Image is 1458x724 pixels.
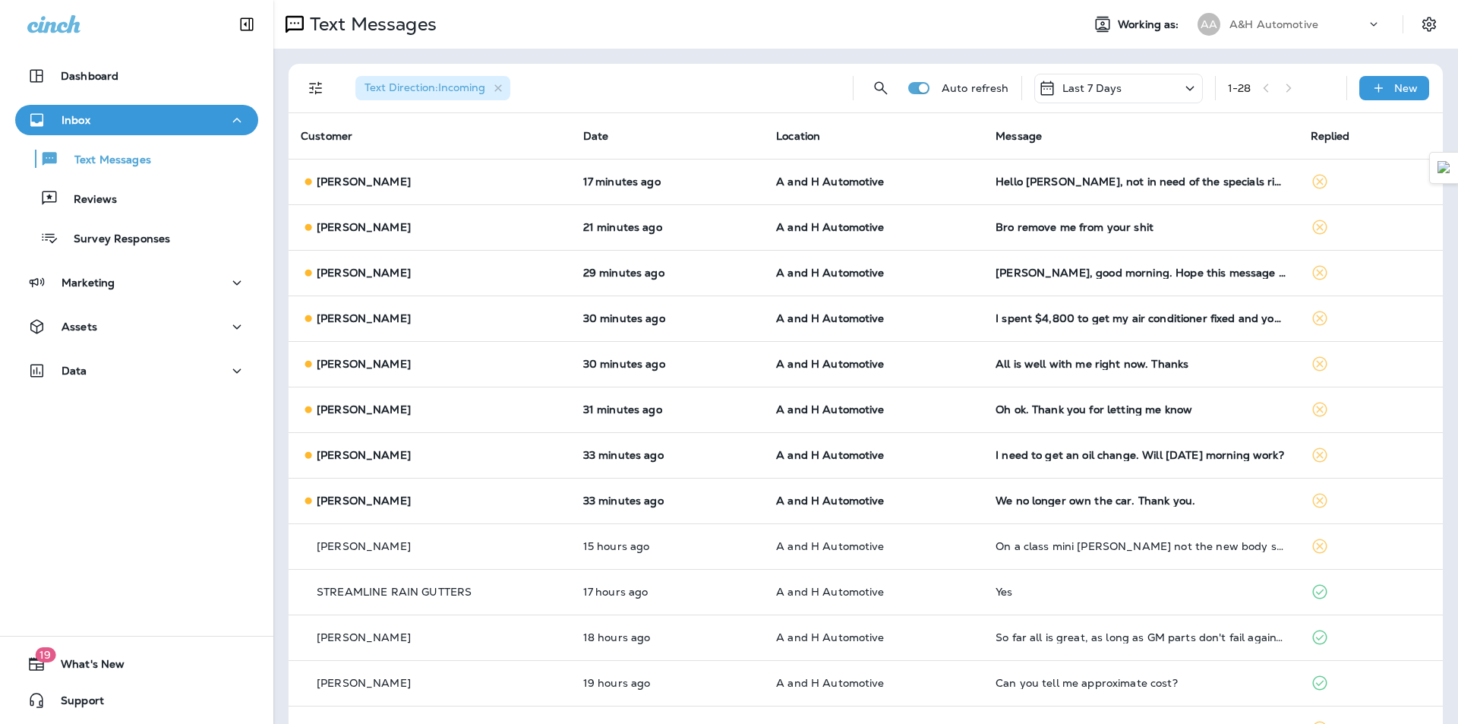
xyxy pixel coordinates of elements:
div: Bro remove me from your shit [996,221,1286,233]
span: Message [996,129,1042,143]
div: Yes [996,586,1286,598]
span: A and H Automotive [776,403,885,416]
span: A and H Automotive [776,539,885,553]
p: [PERSON_NAME] [317,175,411,188]
span: Date [583,129,609,143]
p: Auto refresh [942,82,1009,94]
span: A and H Automotive [776,448,885,462]
span: 19 [35,647,55,662]
div: All is well with me right now. Thanks [996,358,1286,370]
button: Dashboard [15,61,258,91]
p: Text Messages [304,13,437,36]
span: A and H Automotive [776,494,885,507]
p: [PERSON_NAME] [317,267,411,279]
button: Data [15,356,258,386]
div: James, good morning. Hope this message finds you ans everyone well. I will schedule next appointm... [996,267,1286,279]
button: Search Messages [866,73,896,103]
span: A and H Automotive [776,585,885,599]
div: So far all is great, as long as GM parts don't fail again? Very pleased with A&H timely service d... [996,631,1286,643]
p: Reviews [58,193,117,207]
p: New [1394,82,1418,94]
span: Text Direction : Incoming [364,81,485,94]
div: Text Direction:Incoming [355,76,510,100]
span: What's New [46,658,125,676]
span: A and H Automotive [776,357,885,371]
span: A and H Automotive [776,220,885,234]
button: 19What's New [15,649,258,679]
p: Data [62,365,87,377]
span: Customer [301,129,352,143]
p: Sep 12, 2025 09:25 AM [583,358,752,370]
button: Assets [15,311,258,342]
div: AA [1198,13,1220,36]
p: A&H Automotive [1229,18,1318,30]
button: Survey Responses [15,222,258,254]
div: Hello James, not in need of the specials right now but I would like to GTO scheduled in to get ac... [996,175,1286,188]
div: Oh ok. Thank you for letting me know [996,403,1286,416]
button: Collapse Sidebar [226,9,268,40]
span: Support [46,694,104,713]
p: Sep 12, 2025 09:25 AM [583,267,752,279]
span: A and H Automotive [776,631,885,644]
div: 1 - 28 [1228,82,1251,94]
p: [PERSON_NAME] [317,631,411,643]
button: Inbox [15,105,258,135]
p: Sep 12, 2025 09:22 AM [583,495,752,507]
p: Last 7 Days [1062,82,1122,94]
div: Can you tell me approximate cost? [996,677,1286,689]
button: Reviews [15,182,258,214]
p: [PERSON_NAME] [317,449,411,461]
button: Text Messages [15,143,258,175]
span: Replied [1311,129,1350,143]
span: A and H Automotive [776,311,885,325]
p: Sep 11, 2025 03:35 PM [583,631,752,643]
button: Support [15,685,258,716]
div: I spent $4,800 to get my air conditioner fixed and you guys didn't do it right I brought it back ... [996,312,1286,324]
p: STREAMLINE RAIN GUTTERS [317,586,472,598]
div: We no longer own the car. Thank you. [996,495,1286,507]
p: Survey Responses [58,232,170,247]
p: [PERSON_NAME] [317,677,411,689]
span: Working as: [1118,18,1182,31]
p: [PERSON_NAME] [317,221,411,233]
p: Sep 11, 2025 04:29 PM [583,586,752,598]
p: Sep 12, 2025 09:22 AM [583,449,752,461]
p: [PERSON_NAME] [317,312,411,324]
p: Sep 11, 2025 06:10 PM [583,540,752,552]
p: [PERSON_NAME] [317,495,411,507]
p: Sep 11, 2025 02:24 PM [583,677,752,689]
span: A and H Automotive [776,266,885,280]
p: [PERSON_NAME] [317,540,411,552]
span: Location [776,129,820,143]
span: A and H Automotive [776,175,885,188]
p: Assets [62,321,97,333]
div: On a class mini Cooper not the new body style [996,540,1286,552]
button: Filters [301,73,331,103]
p: Text Messages [59,153,151,168]
p: Sep 12, 2025 09:34 AM [583,221,752,233]
p: Sep 12, 2025 09:25 AM [583,312,752,324]
div: I need to get an oil change. Will Monday morning work? [996,449,1286,461]
img: Detect Auto [1437,161,1451,175]
p: [PERSON_NAME] [317,358,411,370]
span: A and H Automotive [776,676,885,690]
p: Marketing [62,277,115,289]
p: [PERSON_NAME] [317,403,411,416]
p: Inbox [62,114,90,126]
p: Dashboard [61,70,118,82]
button: Settings [1415,11,1443,38]
p: Sep 12, 2025 09:37 AM [583,175,752,188]
p: Sep 12, 2025 09:24 AM [583,403,752,416]
button: Marketing [15,267,258,298]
